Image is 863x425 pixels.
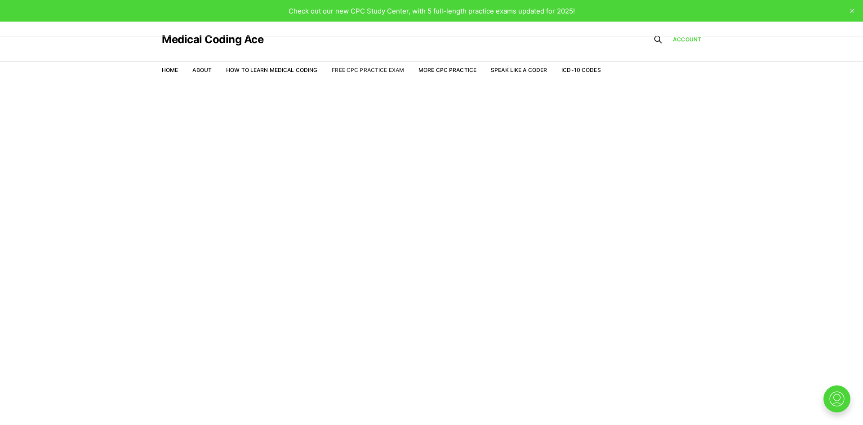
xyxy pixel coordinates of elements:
[192,67,212,73] a: About
[418,67,476,73] a: More CPC Practice
[491,67,547,73] a: Speak Like a Coder
[289,7,575,15] span: Check out our new CPC Study Center, with 5 full-length practice exams updated for 2025!
[561,67,601,73] a: ICD-10 Codes
[332,67,404,73] a: Free CPC Practice Exam
[162,34,263,45] a: Medical Coding Ace
[816,381,863,425] iframe: portal-trigger
[162,67,178,73] a: Home
[845,4,859,18] button: close
[226,67,317,73] a: How to Learn Medical Coding
[673,36,701,44] a: Account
